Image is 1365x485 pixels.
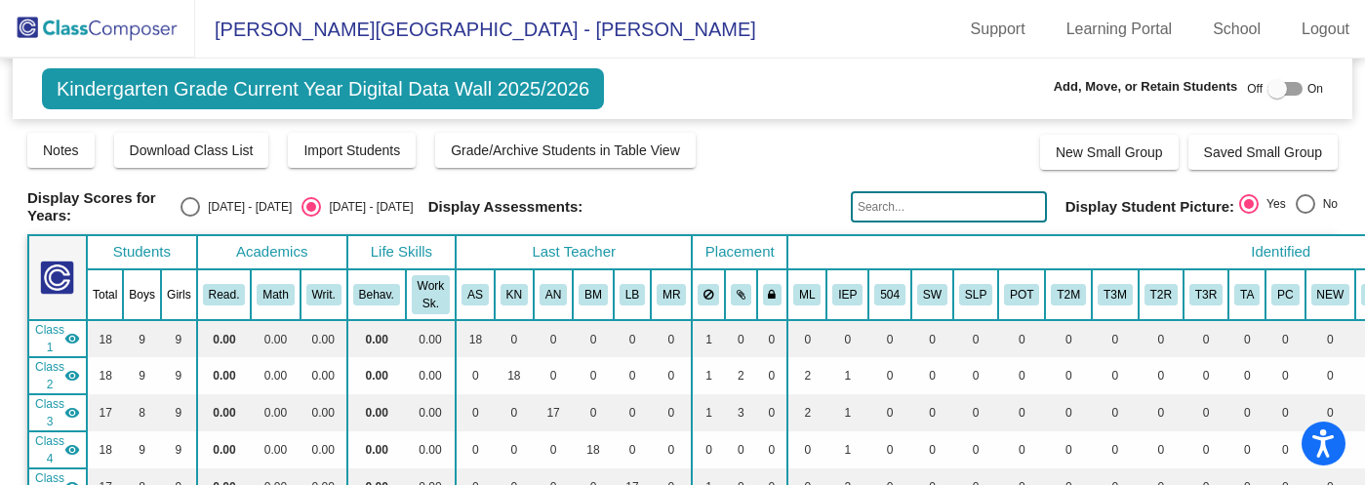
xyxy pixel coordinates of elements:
[123,431,161,468] td: 9
[28,431,87,468] td: Beth Martens - K2
[917,284,947,305] button: SW
[347,320,406,357] td: 0.00
[1139,394,1184,431] td: 0
[27,189,166,224] span: Display Scores for Years:
[868,357,911,394] td: 0
[28,357,87,394] td: Karen Nordman - K5
[826,431,868,468] td: 1
[1204,144,1322,160] span: Saved Small Group
[911,269,953,320] th: Social Work Support
[573,269,614,320] th: Beth Martens
[692,235,787,269] th: Placement
[64,405,80,421] mat-icon: visibility
[1305,394,1356,431] td: 0
[874,284,905,305] button: 504
[1265,394,1305,431] td: 0
[911,431,953,468] td: 0
[87,269,123,320] th: Total
[573,431,614,468] td: 18
[651,320,692,357] td: 0
[692,320,725,357] td: 1
[998,357,1045,394] td: 0
[1228,269,1265,320] th: TA-Push In Support
[35,358,64,393] span: Class 2
[1271,284,1299,305] button: PC
[1184,394,1228,431] td: 0
[614,320,651,357] td: 0
[787,394,826,431] td: 2
[123,269,161,320] th: Boys
[1098,284,1133,305] button: T3M
[1228,320,1265,357] td: 0
[1247,80,1263,98] span: Off
[1228,431,1265,468] td: 0
[793,284,821,305] button: ML
[456,394,495,431] td: 0
[161,320,197,357] td: 9
[64,331,80,346] mat-icon: visibility
[959,284,992,305] button: SLP
[43,142,79,158] span: Notes
[197,431,252,468] td: 0.00
[501,284,528,305] button: KN
[851,191,1047,222] input: Search...
[911,320,953,357] td: 0
[123,320,161,357] td: 9
[725,269,757,320] th: Keep with students
[306,284,341,305] button: Writ.
[123,357,161,394] td: 9
[826,394,868,431] td: 1
[953,320,998,357] td: 0
[573,320,614,357] td: 0
[200,198,292,216] div: [DATE] - [DATE]
[495,394,534,431] td: 0
[301,357,347,394] td: 0.00
[1004,284,1039,305] button: POT
[27,133,95,168] button: Notes
[301,394,347,431] td: 0.00
[251,431,300,468] td: 0.00
[1228,394,1265,431] td: 0
[826,357,868,394] td: 1
[1197,14,1276,45] a: School
[161,394,197,431] td: 9
[435,133,696,168] button: Grade/Archive Students in Table View
[456,269,495,320] th: Allison Spaitis
[1184,320,1228,357] td: 0
[579,284,608,305] button: BM
[1305,320,1356,357] td: 0
[953,431,998,468] td: 0
[1054,77,1238,97] span: Add, Move, or Retain Students
[1311,284,1350,305] button: NEW
[1092,431,1139,468] td: 0
[456,357,495,394] td: 0
[35,395,64,430] span: Class 3
[1065,198,1234,216] span: Display Student Picture:
[826,320,868,357] td: 0
[998,320,1045,357] td: 0
[412,275,450,314] button: Work Sk.
[64,442,80,458] mat-icon: visibility
[620,284,645,305] button: LB
[451,142,680,158] span: Grade/Archive Students in Table View
[1189,284,1223,305] button: T3R
[87,320,123,357] td: 18
[826,269,868,320] th: Individualized Education Plan
[757,394,788,431] td: 0
[868,431,911,468] td: 0
[301,320,347,357] td: 0.00
[1092,269,1139,320] th: T3 Math Intervention
[161,269,197,320] th: Girls
[1259,195,1286,213] div: Yes
[456,431,495,468] td: 0
[868,269,911,320] th: 504 Plan
[998,269,1045,320] th: Physical/Occupational Therapy
[347,394,406,431] td: 0.00
[1144,284,1178,305] button: T2R
[1184,431,1228,468] td: 0
[651,431,692,468] td: 0
[428,198,583,216] span: Display Assessments:
[534,320,573,357] td: 0
[495,357,534,394] td: 18
[456,320,495,357] td: 18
